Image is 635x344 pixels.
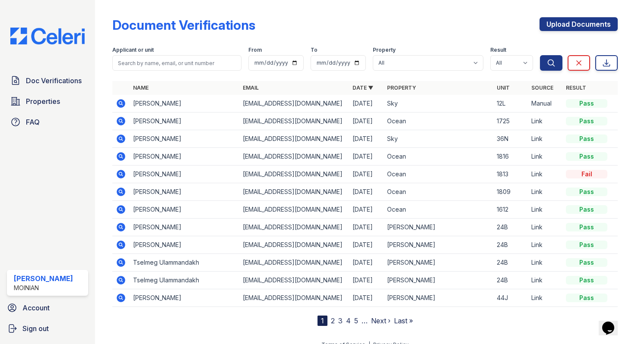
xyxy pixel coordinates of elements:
div: Pass [566,152,607,161]
td: Ocean [384,113,493,130]
td: 24B [493,219,528,236]
td: [EMAIL_ADDRESS][DOMAIN_NAME] [239,183,349,201]
td: [PERSON_NAME] [384,219,493,236]
td: 1725 [493,113,528,130]
td: [EMAIL_ADDRESS][DOMAIN_NAME] [239,272,349,289]
td: Sky [384,95,493,113]
a: Name [133,84,149,91]
td: Link [528,183,562,201]
div: 1 [317,316,327,326]
td: [DATE] [349,289,384,307]
a: Date ▼ [352,84,373,91]
td: [EMAIL_ADDRESS][DOMAIN_NAME] [239,254,349,272]
td: [PERSON_NAME] [130,183,239,201]
td: 24B [493,272,528,289]
td: [PERSON_NAME] [130,113,239,130]
span: Properties [26,96,60,106]
td: [PERSON_NAME] [130,219,239,236]
a: Last » [394,316,413,325]
td: Link [528,254,562,272]
td: Link [528,289,562,307]
td: Tselmeg Ulammandakh [130,254,239,272]
td: 1816 [493,148,528,166]
button: Sign out [3,320,92,337]
td: [PERSON_NAME] [130,201,239,219]
td: 36N [493,130,528,148]
span: Sign out [22,323,49,334]
div: Pass [566,134,607,143]
td: [PERSON_NAME] [130,148,239,166]
td: 1612 [493,201,528,219]
span: Account [22,303,50,313]
td: 24B [493,254,528,272]
td: Link [528,219,562,236]
a: 5 [354,316,358,325]
a: Upload Documents [540,17,618,31]
div: Pass [566,99,607,108]
div: Moinian [14,284,73,292]
td: 12L [493,95,528,113]
a: Unit [497,84,510,91]
td: Link [528,130,562,148]
td: [EMAIL_ADDRESS][DOMAIN_NAME] [239,148,349,166]
div: Document Verifications [112,17,255,33]
td: Sky [384,130,493,148]
td: Ocean [384,201,493,219]
span: FAQ [26,117,40,127]
td: [EMAIL_ADDRESS][DOMAIN_NAME] [239,130,349,148]
div: Pass [566,205,607,214]
a: Account [3,299,92,316]
td: Link [528,236,562,254]
div: Pass [566,223,607,231]
label: From [248,47,262,53]
a: Property [387,84,416,91]
a: Next › [371,316,391,325]
td: [EMAIL_ADDRESS][DOMAIN_NAME] [239,95,349,113]
td: [DATE] [349,113,384,130]
td: [DATE] [349,95,384,113]
td: 1813 [493,166,528,183]
img: CE_Logo_Blue-a8612792a0a2168367f1c8372b55b34899dd931a85d93a1a3d3e32e68fde9ad4.png [3,28,92,44]
a: 4 [346,316,351,325]
a: FAQ [7,113,88,131]
label: Property [373,47,396,53]
td: Tselmeg Ulammandakh [130,272,239,289]
td: [DATE] [349,236,384,254]
a: Source [531,84,553,91]
td: [PERSON_NAME] [130,95,239,113]
td: 24B [493,236,528,254]
td: Ocean [384,183,493,201]
td: [DATE] [349,272,384,289]
div: [PERSON_NAME] [14,273,73,284]
div: Fail [566,170,607,178]
a: Result [566,84,586,91]
td: [EMAIL_ADDRESS][DOMAIN_NAME] [239,236,349,254]
td: [PERSON_NAME] [384,272,493,289]
td: 44J [493,289,528,307]
div: Pass [566,276,607,285]
a: Email [243,84,259,91]
iframe: chat widget [599,310,626,335]
td: [PERSON_NAME] [130,289,239,307]
div: Pass [566,241,607,249]
div: Pass [566,117,607,125]
div: Pass [566,188,607,196]
label: Result [490,47,506,53]
span: … [362,316,368,326]
td: [PERSON_NAME] [130,166,239,183]
td: 1809 [493,183,528,201]
a: Doc Verifications [7,72,88,89]
td: [PERSON_NAME] [130,130,239,148]
div: Pass [566,258,607,267]
td: Link [528,113,562,130]
td: [EMAIL_ADDRESS][DOMAIN_NAME] [239,289,349,307]
td: [EMAIL_ADDRESS][DOMAIN_NAME] [239,201,349,219]
td: [EMAIL_ADDRESS][DOMAIN_NAME] [239,219,349,236]
td: [PERSON_NAME] [130,236,239,254]
td: [DATE] [349,219,384,236]
td: [DATE] [349,130,384,148]
td: Ocean [384,148,493,166]
td: [PERSON_NAME] [384,254,493,272]
td: Link [528,148,562,166]
td: [PERSON_NAME] [384,289,493,307]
